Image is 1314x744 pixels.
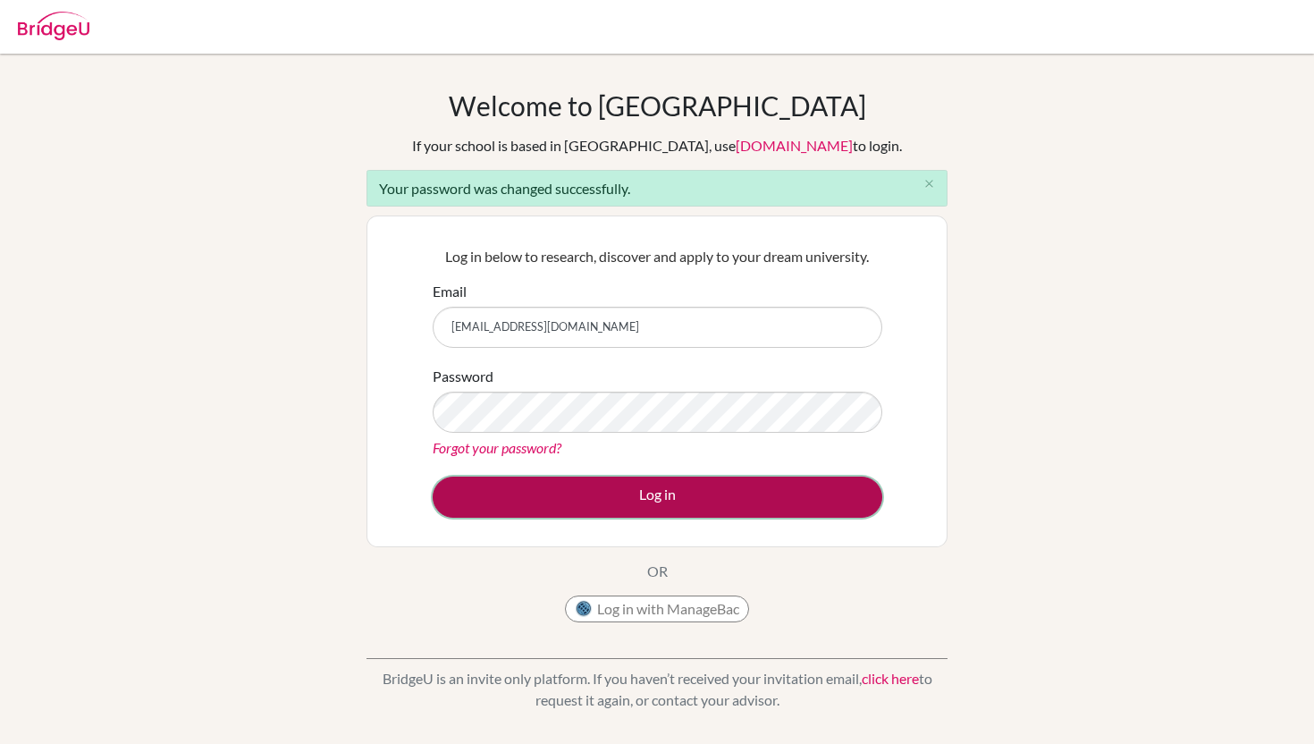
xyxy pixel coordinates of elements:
[922,177,936,190] i: close
[433,281,467,302] label: Email
[911,171,947,198] button: Close
[366,668,948,711] p: BridgeU is an invite only platform. If you haven’t received your invitation email, to request it ...
[366,170,948,207] div: Your password was changed successfully.
[433,477,882,518] button: Log in
[449,89,866,122] h1: Welcome to [GEOGRAPHIC_DATA]
[433,366,493,387] label: Password
[433,439,561,456] a: Forgot your password?
[433,246,882,267] p: Log in below to research, discover and apply to your dream university.
[647,561,668,582] p: OR
[736,137,853,154] a: [DOMAIN_NAME]
[565,596,749,622] button: Log in with ManageBac
[862,670,919,687] a: click here
[412,135,902,156] div: If your school is based in [GEOGRAPHIC_DATA], use to login.
[18,12,89,40] img: Bridge-U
